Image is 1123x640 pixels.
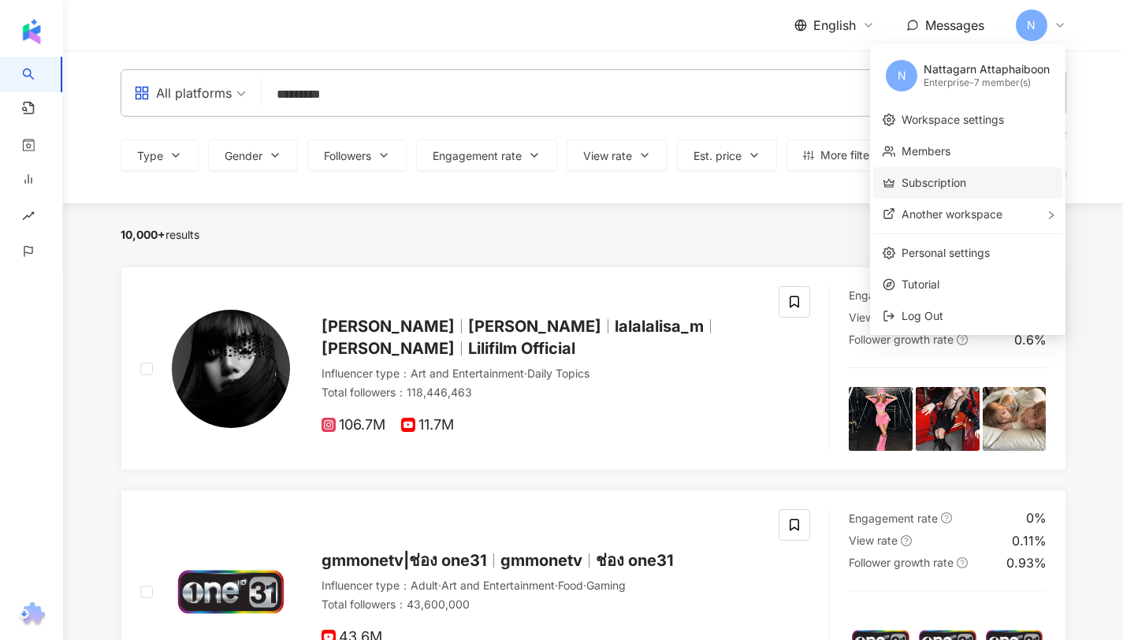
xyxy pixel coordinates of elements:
span: Engagement rate [849,288,938,302]
div: Influencer type ： [322,578,760,593]
span: gmmonetv|ช่อง one31 [322,551,487,570]
button: Type [121,140,199,171]
span: question-circle [901,535,912,546]
div: Enterprise - 7 member(s) [924,76,1050,90]
span: View rate [849,311,898,324]
span: Lilifilm Official [468,339,575,358]
div: 0.6% [1014,331,1047,348]
span: Gaming [586,579,626,592]
span: Followers [324,150,371,162]
a: Members [902,144,950,158]
span: · [555,579,558,592]
button: View rate [567,140,667,171]
span: gmmonetv [500,551,582,570]
span: appstore [134,85,150,101]
div: results [121,229,199,241]
div: 0% [1026,509,1047,527]
div: Total followers ： 118,446,463 [322,385,760,400]
img: KOL Avatar [172,310,290,428]
div: 0.11% [1012,532,1047,549]
span: question-circle [941,512,952,523]
span: 10,000+ [121,228,165,241]
div: All platforms [134,80,232,106]
div: Nattagarn Attaphaiboon [924,61,1050,77]
span: Est. price [694,150,742,162]
span: [PERSON_NAME] [322,339,455,358]
span: Daily Topics [527,367,589,380]
span: View rate [583,150,632,162]
span: Log Out [902,309,943,322]
a: Personal settings [902,246,990,259]
span: · [438,579,441,592]
span: [PERSON_NAME] [468,317,601,336]
span: · [583,579,586,592]
span: N [1027,17,1036,34]
span: question-circle [957,557,968,568]
span: ช่อง one31 [596,551,674,570]
span: More filters [820,149,879,162]
span: 106.7M [322,417,385,433]
span: Adult [411,579,438,592]
a: Subscription [902,176,966,189]
span: Food [558,579,583,592]
button: Followers [307,140,407,171]
span: question-circle [957,334,968,345]
span: lalalalisa_m [615,317,704,336]
button: Engagement rate [416,140,557,171]
span: rise [22,200,35,236]
span: Type [137,150,163,162]
span: Follower growth rate [849,333,954,346]
span: English [813,17,856,34]
div: Total followers ： 43,600,000 [322,597,760,612]
div: Influencer type ： [322,366,760,381]
button: Gender [208,140,298,171]
span: [PERSON_NAME] [322,317,455,336]
img: chrome extension [17,602,47,627]
img: post-image [983,387,1047,451]
span: · [524,367,527,380]
span: Art and Entertainment [411,367,524,380]
a: KOL Avatar[PERSON_NAME][PERSON_NAME]lalalalisa_m[PERSON_NAME]Lilifilm OfficialInfluencer type：Art... [121,266,1066,471]
button: More filters [786,140,895,171]
span: Follower growth rate [849,556,954,569]
span: N [898,67,906,84]
div: 0.93% [1006,554,1047,571]
a: search [22,57,79,94]
span: 11.7M [401,417,454,433]
img: post-image [849,387,913,451]
button: Est. price [677,140,777,171]
span: Messages [925,17,984,33]
span: Engagement rate [849,512,938,525]
span: Art and Entertainment [441,579,555,592]
img: post-image [916,387,980,451]
span: Another workspace [902,207,1002,221]
span: View rate [849,534,898,547]
span: Gender [225,150,262,162]
span: right [1047,210,1056,220]
img: logo icon [19,19,44,44]
span: Engagement rate [433,150,522,162]
a: Workspace settings [902,113,1004,126]
span: Tutorial [902,276,1053,293]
